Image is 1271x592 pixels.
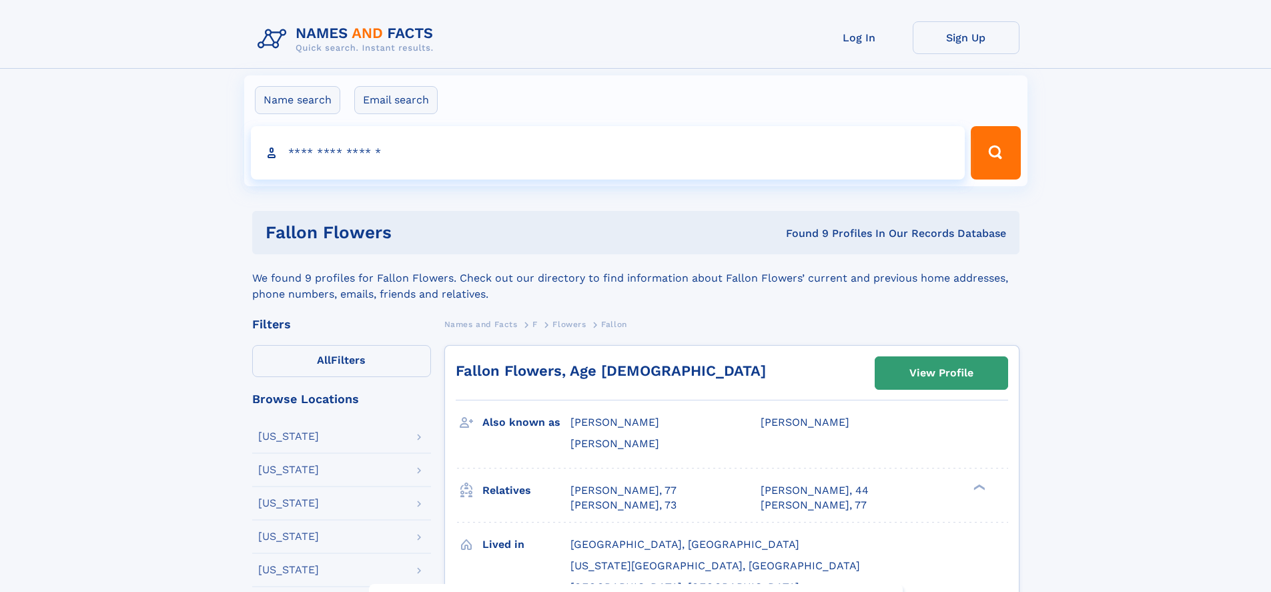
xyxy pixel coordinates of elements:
[552,320,586,329] span: Flowers
[971,126,1020,180] button: Search Button
[258,565,319,575] div: [US_STATE]
[532,320,538,329] span: F
[875,357,1007,389] a: View Profile
[482,479,570,502] h3: Relatives
[252,254,1019,302] div: We found 9 profiles for Fallon Flowers. Check out our directory to find information about Fallon ...
[258,431,319,442] div: [US_STATE]
[761,416,849,428] span: [PERSON_NAME]
[266,224,589,241] h1: Fallon Flowers
[909,358,973,388] div: View Profile
[258,498,319,509] div: [US_STATE]
[252,21,444,57] img: Logo Names and Facts
[258,465,319,475] div: [US_STATE]
[570,483,677,498] a: [PERSON_NAME], 77
[251,126,965,180] input: search input
[444,316,518,332] a: Names and Facts
[258,531,319,542] div: [US_STATE]
[255,86,340,114] label: Name search
[601,320,627,329] span: Fallon
[252,345,431,377] label: Filters
[252,318,431,330] div: Filters
[354,86,438,114] label: Email search
[482,533,570,556] h3: Lived in
[570,559,860,572] span: [US_STATE][GEOGRAPHIC_DATA], [GEOGRAPHIC_DATA]
[761,483,869,498] a: [PERSON_NAME], 44
[482,411,570,434] h3: Also known as
[570,437,659,450] span: [PERSON_NAME]
[570,538,799,551] span: [GEOGRAPHIC_DATA], [GEOGRAPHIC_DATA]
[570,498,677,513] a: [PERSON_NAME], 73
[806,21,913,54] a: Log In
[913,21,1019,54] a: Sign Up
[317,354,331,366] span: All
[761,498,867,513] a: [PERSON_NAME], 77
[970,483,986,491] div: ❯
[588,226,1006,241] div: Found 9 Profiles In Our Records Database
[532,316,538,332] a: F
[570,416,659,428] span: [PERSON_NAME]
[456,362,766,379] a: Fallon Flowers, Age [DEMOGRAPHIC_DATA]
[252,393,431,405] div: Browse Locations
[552,316,586,332] a: Flowers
